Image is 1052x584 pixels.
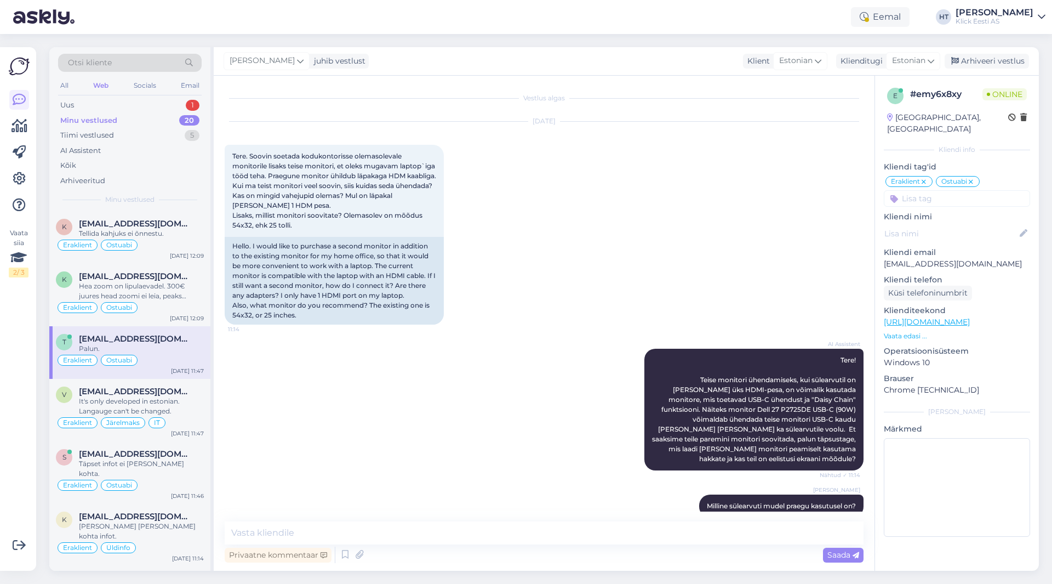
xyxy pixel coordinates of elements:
div: [PERSON_NAME] [884,407,1030,417]
span: Eraklient [63,482,92,489]
div: 20 [179,115,199,126]
div: HT [936,9,951,25]
img: Askly Logo [9,56,30,77]
div: Arhiveeritud [60,175,105,186]
p: Märkmed [884,423,1030,435]
span: Eraklient [63,304,92,311]
div: Eemal [851,7,910,27]
p: Klienditeekond [884,305,1030,316]
input: Lisa nimi [884,228,1017,240]
div: Arhiveeri vestlus [945,54,1029,69]
div: Klienditugi [836,55,883,67]
p: Kliendi nimi [884,211,1030,223]
span: v [62,390,66,399]
span: Tere! Teise monitori ühendamiseks, kui sülearvutil on [PERSON_NAME] üks HDMI-pesa, on võimalik ka... [652,356,857,463]
input: Lisa tag [884,190,1030,207]
span: Saada [827,550,859,560]
span: Minu vestlused [105,195,155,205]
span: Nähtud ✓ 11:14 [819,471,860,479]
span: Üldinfo [106,545,130,551]
p: Windows 10 [884,357,1030,368]
div: Hello. I would like to purchase a second monitor in addition to the existing monitor for my home ... [225,237,444,325]
div: Vestlus algas [225,93,864,103]
span: 11:14 [228,325,269,333]
div: [GEOGRAPHIC_DATA], [GEOGRAPHIC_DATA] [887,112,1008,135]
div: Web [91,78,111,93]
div: [DATE] 12:09 [170,314,204,322]
div: # emy6x8xy [910,88,982,101]
span: Eraklient [63,242,92,248]
span: Eraklient [63,419,92,426]
div: Klick Eesti AS [956,17,1033,26]
div: Kõik [60,160,76,171]
div: It's only developed in estonian. Langauge can't be changed. [79,396,204,416]
span: AI Assistent [819,340,860,348]
div: 2 / 3 [9,268,28,277]
div: Uus [60,100,74,111]
span: Ostuabi [106,482,132,489]
div: All [58,78,71,93]
span: Online [982,88,1027,100]
span: k [62,223,67,231]
div: Vaata siia [9,228,28,277]
div: Email [179,78,202,93]
span: Eraklient [63,357,92,364]
span: Otsi kliente [68,57,112,69]
p: Chrome [TECHNICAL_ID] [884,384,1030,396]
span: Ostuabi [106,304,132,311]
span: [PERSON_NAME] [813,486,860,494]
p: Operatsioonisüsteem [884,345,1030,357]
div: [DATE] 12:09 [170,252,204,260]
div: Hea zoom on lipulaevadel. 300€ juures head zoomi ei leia, peaks rohkem vaatama Samsungi S Ultra, ... [79,281,204,301]
div: [DATE] 11:46 [171,492,204,500]
div: [DATE] 11:14 [172,554,204,563]
p: Vaata edasi ... [884,331,1030,341]
div: Klient [743,55,770,67]
span: Eraklient [63,545,92,551]
span: koit1000@gmail.com [79,219,193,229]
span: Milline sülearvuti mudel praegu kasutusel on? [707,502,856,510]
div: [DATE] 11:47 [171,429,204,438]
div: Palun. [79,344,204,354]
span: siimkaevats@icloud.com [79,449,193,459]
span: kalvirodes@outlook.com [79,512,193,521]
span: k [62,275,67,284]
div: Socials [131,78,158,93]
div: AI Assistent [60,145,101,156]
p: Kliendi tag'id [884,161,1030,173]
span: Ostuabi [106,357,132,364]
span: vikiliks8787@gmail.com [79,387,193,396]
div: [PERSON_NAME] [PERSON_NAME] kohta infot. [79,521,204,541]
span: Tere. Soovin soetada kodukontorisse olemasolevale monitorile lisaks teise monitori, et oleks muga... [232,152,438,229]
p: Kliendi telefon [884,274,1030,286]
span: Ostuabi [941,178,967,185]
span: s [62,453,66,461]
span: Estonian [892,55,925,67]
div: Kliendi info [884,145,1030,155]
div: juhib vestlust [310,55,365,67]
div: [DATE] [225,116,864,126]
div: Tellida kahjuks ei õnnestu. [79,229,204,239]
span: teeledintsenko@gmail.com [79,334,193,344]
p: Brauser [884,373,1030,384]
div: 1 [186,100,199,111]
div: Tiimi vestlused [60,130,114,141]
p: Kliendi email [884,247,1030,258]
span: k [62,515,67,524]
span: t [62,338,66,346]
div: Minu vestlused [60,115,117,126]
div: Täpset infot ei [PERSON_NAME] kohta. [79,459,204,479]
span: Järelmaks [106,419,140,426]
p: [EMAIL_ADDRESS][DOMAIN_NAME] [884,258,1030,270]
span: Ostuabi [106,242,132,248]
span: IT [154,419,160,426]
div: [PERSON_NAME] [956,8,1033,17]
span: e [893,92,897,100]
span: katuraid22@gmail.com [79,271,193,281]
a: [URL][DOMAIN_NAME] [884,317,970,327]
a: [PERSON_NAME]Klick Eesti AS [956,8,1045,26]
div: Küsi telefoninumbrit [884,286,972,300]
span: [PERSON_NAME] [230,55,295,67]
span: Eraklient [891,178,920,185]
div: 5 [185,130,199,141]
